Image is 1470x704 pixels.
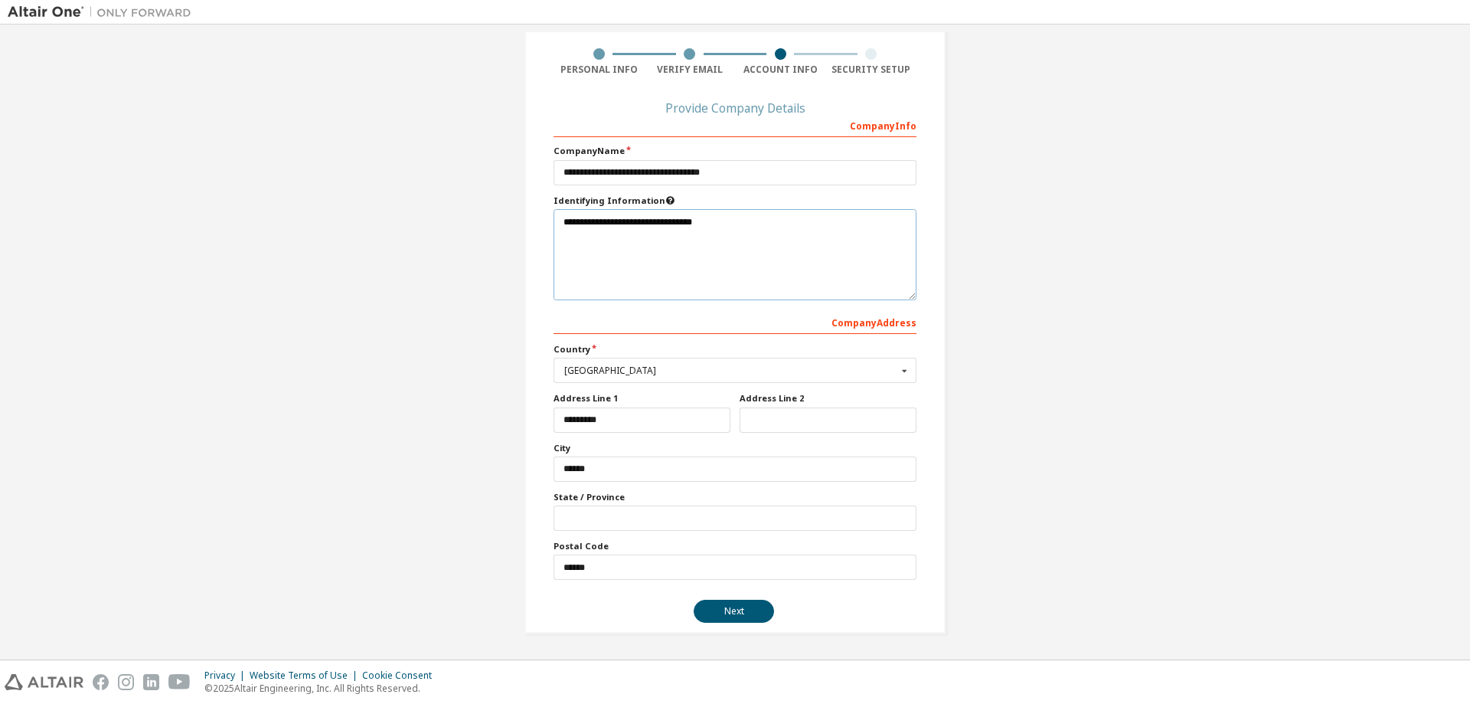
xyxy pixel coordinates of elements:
img: altair_logo.svg [5,674,83,690]
label: Address Line 2 [740,392,916,404]
div: Company Info [554,113,916,137]
div: Security Setup [826,64,917,76]
label: City [554,442,916,454]
label: Company Name [554,145,916,157]
div: Verify Email [645,64,736,76]
img: instagram.svg [118,674,134,690]
img: youtube.svg [168,674,191,690]
div: Website Terms of Use [250,670,362,682]
label: Postal Code [554,540,916,552]
div: [GEOGRAPHIC_DATA] [564,366,897,375]
label: Address Line 1 [554,392,730,404]
label: Country [554,343,916,355]
label: State / Province [554,491,916,503]
img: facebook.svg [93,674,109,690]
img: linkedin.svg [143,674,159,690]
div: Privacy [204,670,250,682]
p: © 2025 Altair Engineering, Inc. All Rights Reserved. [204,682,441,695]
div: Company Address [554,309,916,334]
div: Cookie Consent [362,670,441,682]
div: Account Info [735,64,826,76]
button: Next [694,600,774,623]
label: Please provide any information that will help our support team identify your company. Email and n... [554,195,916,207]
img: Altair One [8,5,199,20]
div: Provide Company Details [554,103,916,113]
div: Personal Info [554,64,645,76]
